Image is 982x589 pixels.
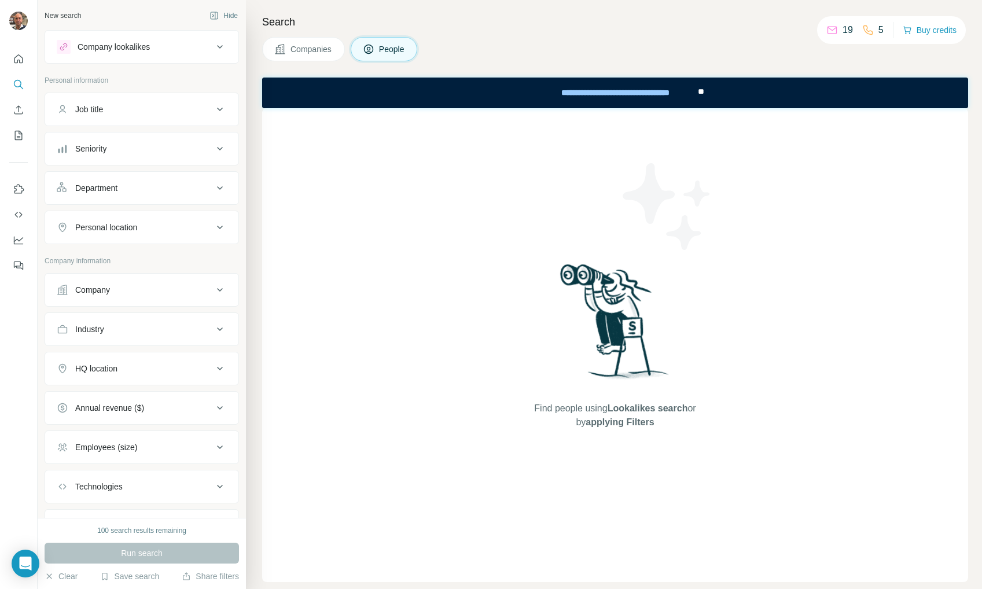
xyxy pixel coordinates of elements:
[9,255,28,276] button: Feedback
[843,23,853,37] p: 19
[903,22,957,38] button: Buy credits
[9,179,28,200] button: Use Surfe on LinkedIn
[45,276,238,304] button: Company
[75,104,103,115] div: Job title
[45,512,238,540] button: Keywords
[45,355,238,382] button: HQ location
[45,213,238,241] button: Personal location
[75,182,117,194] div: Department
[75,222,137,233] div: Personal location
[379,43,406,55] span: People
[9,74,28,95] button: Search
[75,363,117,374] div: HQ location
[45,95,238,123] button: Job title
[12,550,39,577] div: Open Intercom Messenger
[615,154,719,259] img: Surfe Illustration - Stars
[45,433,238,461] button: Employees (size)
[75,441,137,453] div: Employees (size)
[45,315,238,343] button: Industry
[9,12,28,30] img: Avatar
[78,41,150,53] div: Company lookalikes
[9,125,28,146] button: My lists
[523,402,708,429] span: Find people using or by
[97,525,186,536] div: 100 search results remaining
[555,261,675,390] img: Surfe Illustration - Woman searching with binoculars
[75,481,123,492] div: Technologies
[182,570,239,582] button: Share filters
[45,135,238,163] button: Seniority
[262,14,968,30] h4: Search
[290,43,333,55] span: Companies
[878,23,884,37] p: 5
[100,570,159,582] button: Save search
[45,473,238,500] button: Technologies
[45,75,239,86] p: Personal information
[75,143,106,154] div: Seniority
[586,417,654,427] span: applying Filters
[262,78,968,108] iframe: Banner
[45,10,81,21] div: New search
[45,570,78,582] button: Clear
[75,284,110,296] div: Company
[9,49,28,69] button: Quick start
[75,402,144,414] div: Annual revenue ($)
[45,394,238,422] button: Annual revenue ($)
[201,7,246,24] button: Hide
[45,174,238,202] button: Department
[608,403,688,413] span: Lookalikes search
[9,204,28,225] button: Use Surfe API
[75,323,104,335] div: Industry
[9,100,28,120] button: Enrich CSV
[45,256,239,266] p: Company information
[45,33,238,61] button: Company lookalikes
[9,230,28,251] button: Dashboard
